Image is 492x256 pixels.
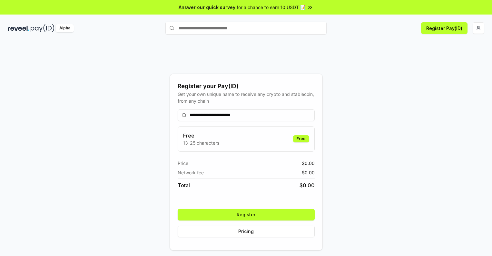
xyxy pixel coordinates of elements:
[178,91,315,104] div: Get your own unique name to receive any crypto and stablecoin, from any chain
[293,135,309,142] div: Free
[183,132,219,139] h3: Free
[31,24,54,32] img: pay_id
[237,4,306,11] span: for a chance to earn 10 USDT 📝
[302,169,315,176] span: $ 0.00
[178,169,204,176] span: Network fee
[56,24,74,32] div: Alpha
[183,139,219,146] p: 13-25 characters
[421,22,467,34] button: Register Pay(ID)
[8,24,29,32] img: reveel_dark
[179,4,235,11] span: Answer our quick survey
[178,160,188,167] span: Price
[178,226,315,237] button: Pricing
[302,160,315,167] span: $ 0.00
[178,82,315,91] div: Register your Pay(ID)
[300,181,315,189] span: $ 0.00
[178,181,190,189] span: Total
[178,209,315,220] button: Register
